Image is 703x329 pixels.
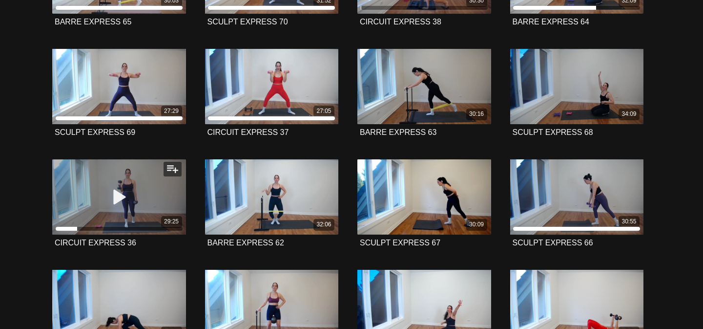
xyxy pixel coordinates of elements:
[360,239,440,247] strong: SCULPT EXPRESS 67
[164,162,182,176] button: Add to my list
[313,219,334,230] div: 32:06
[513,239,593,247] strong: SCULPT EXPRESS 66
[360,239,440,247] a: SCULPT EXPRESS 67
[55,239,136,247] strong: CIRCUIT EXPRESS 36
[55,239,136,247] a: CIRCUIT EXPRESS 36
[513,239,593,247] a: SCULPT EXPRESS 66
[55,129,135,136] a: SCULPT EXPRESS 69
[357,49,491,124] a: BARRE EXPRESS 63 30:16
[207,239,284,247] strong: BARRE EXPRESS 62
[619,109,640,120] div: 34:09
[207,239,284,247] a: BARRE EXPRESS 62
[360,18,441,26] a: CIRCUIT EXPRESS 38
[207,129,289,136] a: CIRCUIT EXPRESS 37
[52,159,186,235] a: CIRCUIT EXPRESS 36 29:25
[360,129,436,136] a: BARRE EXPRESS 63
[207,18,288,26] a: SCULPT EXPRESS 70
[55,18,131,26] a: BARRE EXPRESS 65
[513,18,589,26] a: BARRE EXPRESS 64
[510,159,644,235] a: SCULPT EXPRESS 66 30:55
[161,106,182,117] div: 27:29
[205,49,339,124] a: CIRCUIT EXPRESS 37 27:05
[161,216,182,227] div: 29:25
[466,219,487,230] div: 30:09
[313,106,334,117] div: 27:05
[205,159,339,235] a: BARRE EXPRESS 62 32:06
[513,129,593,136] a: SCULPT EXPRESS 68
[357,159,491,235] a: SCULPT EXPRESS 67 30:09
[52,49,186,124] a: SCULPT EXPRESS 69 27:29
[510,49,644,124] a: SCULPT EXPRESS 68 34:09
[619,216,640,227] div: 30:55
[466,109,487,120] div: 30:16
